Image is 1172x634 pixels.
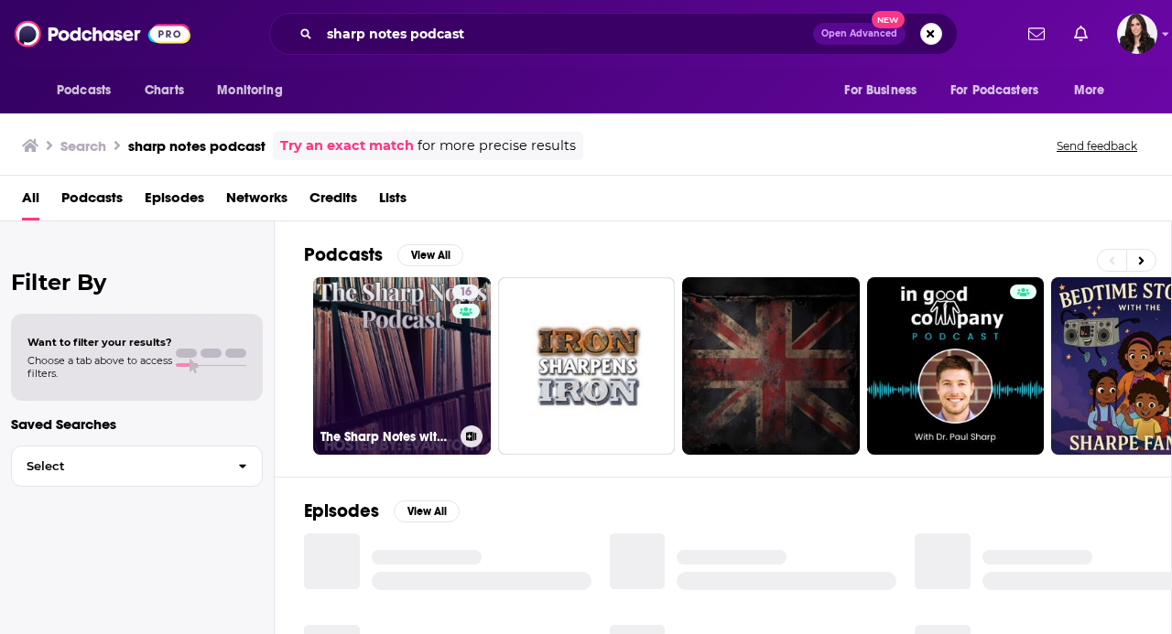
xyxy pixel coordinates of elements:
span: More [1074,78,1105,103]
span: for more precise results [418,135,576,156]
span: Monitoring [217,78,282,103]
h3: The Sharp Notes with [PERSON_NAME] [320,429,453,445]
a: Podcasts [61,183,123,220]
button: Show profile menu [1117,14,1157,54]
a: Try an exact match [280,135,414,156]
img: User Profile [1117,14,1157,54]
a: Show notifications dropdown [1067,18,1095,49]
a: Show notifications dropdown [1021,18,1052,49]
button: open menu [204,73,306,108]
a: Charts [133,73,195,108]
a: All [22,183,39,220]
span: For Podcasters [950,78,1038,103]
a: 16The Sharp Notes with [PERSON_NAME] [313,277,491,455]
span: Charts [145,78,184,103]
button: open menu [939,73,1065,108]
span: For Business [844,78,917,103]
button: open menu [1061,73,1128,108]
img: Podchaser - Follow, Share and Rate Podcasts [15,16,190,51]
span: Podcasts [57,78,111,103]
a: Episodes [145,183,204,220]
button: open menu [44,73,135,108]
button: Open AdvancedNew [813,23,906,45]
a: Lists [379,183,407,220]
p: Saved Searches [11,415,263,433]
h3: Search [60,137,106,155]
span: Open Advanced [821,29,897,38]
h2: Filter By [11,269,263,296]
input: Search podcasts, credits, & more... [320,19,813,48]
h3: sharp notes podcast [128,137,266,155]
button: Send feedback [1051,138,1143,154]
div: Search podcasts, credits, & more... [269,13,958,55]
a: Networks [226,183,288,220]
h2: Podcasts [304,243,383,266]
span: Select [12,460,223,472]
span: Want to filter your results? [27,336,172,349]
button: View All [394,500,460,522]
a: 16 [452,285,479,299]
button: open menu [831,73,939,108]
span: New [872,11,905,28]
button: View All [397,244,463,266]
h2: Episodes [304,500,379,522]
span: 16 [460,284,472,302]
span: Logged in as RebeccaShapiro [1117,14,1157,54]
a: PodcastsView All [304,243,463,266]
a: EpisodesView All [304,500,460,522]
span: Choose a tab above to access filters. [27,354,172,380]
button: Select [11,446,263,487]
a: Credits [309,183,357,220]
